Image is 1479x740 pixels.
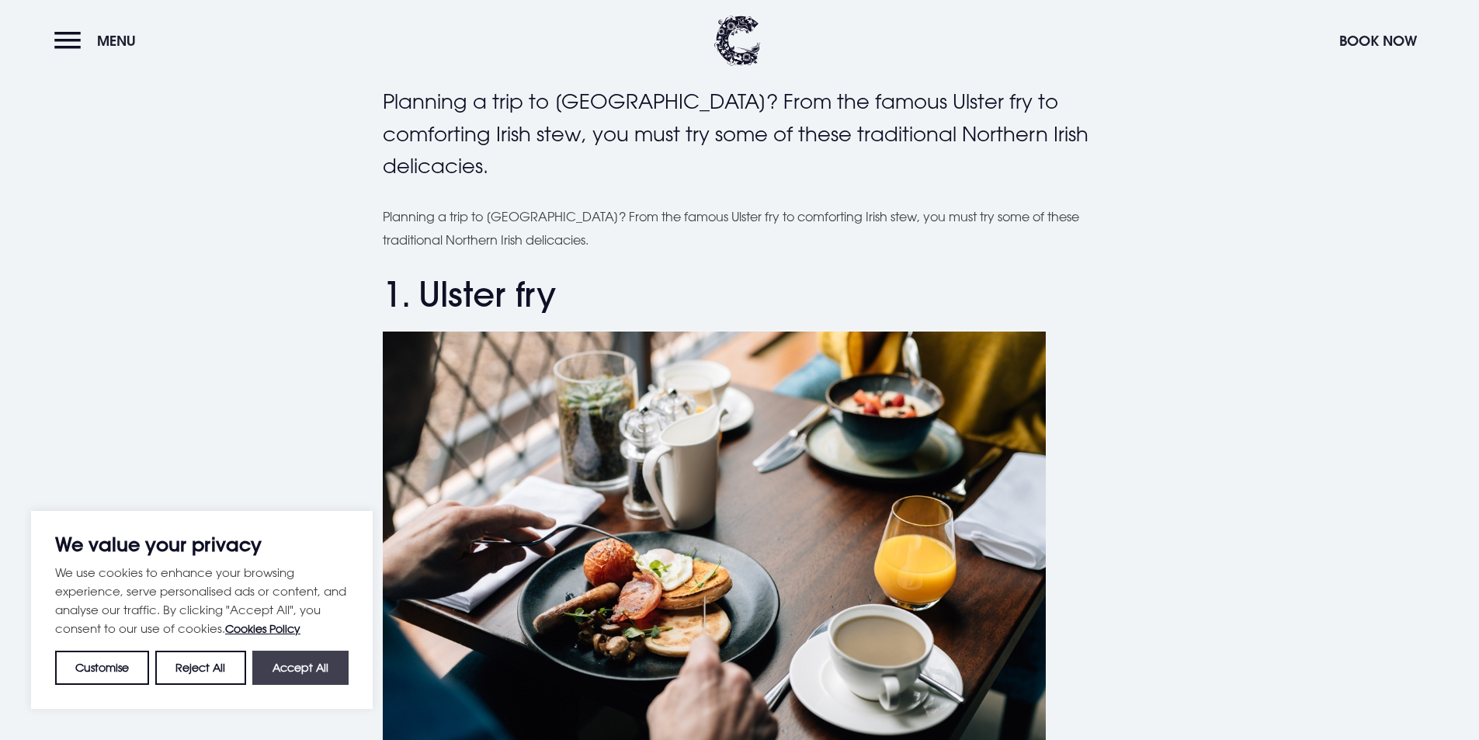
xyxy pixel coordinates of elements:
button: Customise [55,651,149,685]
button: Book Now [1331,24,1425,57]
button: Reject All [155,651,245,685]
p: Planning a trip to [GEOGRAPHIC_DATA]? From the famous Ulster fry to comforting Irish stew, you mu... [383,205,1097,252]
p: Planning a trip to [GEOGRAPHIC_DATA]? From the famous Ulster fry to comforting Irish stew, you mu... [383,85,1097,182]
h2: 1. Ulster fry [383,274,1097,315]
div: We value your privacy [31,511,373,709]
a: Cookies Policy [225,622,300,635]
button: Menu [54,24,144,57]
button: Accept All [252,651,349,685]
span: Menu [97,32,136,50]
p: We value your privacy [55,535,349,554]
p: We use cookies to enhance your browsing experience, serve personalised ads or content, and analys... [55,563,349,638]
img: Clandeboye Lodge [714,16,761,66]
